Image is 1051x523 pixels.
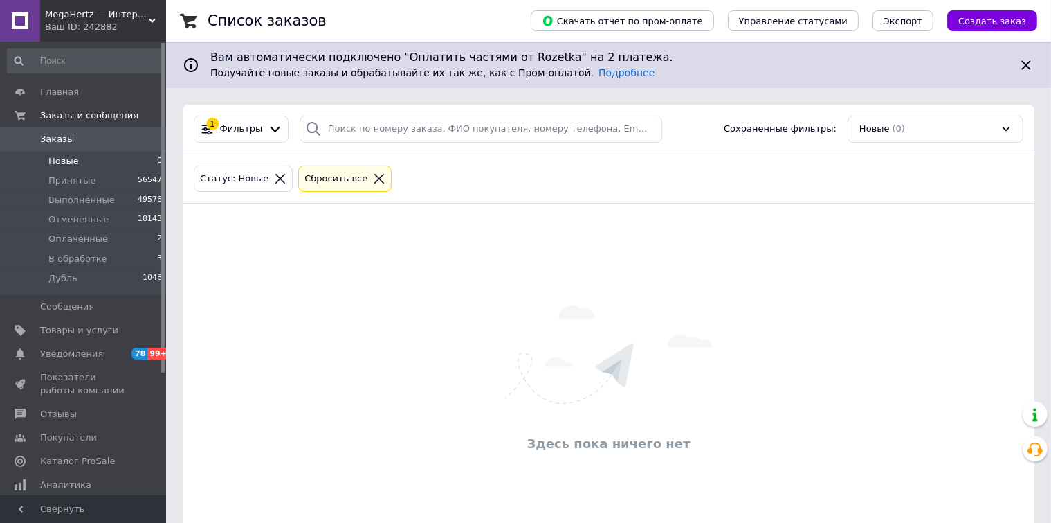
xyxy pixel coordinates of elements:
span: В обработке [48,253,107,265]
span: Заказы [40,133,74,145]
span: Новые [48,155,79,168]
span: Сообщения [40,301,94,313]
span: Аналитика [40,479,91,491]
span: Оплаченные [48,233,108,245]
span: 1048 [143,272,162,285]
span: 78 [131,348,147,360]
div: Ваш ID: 242882 [45,21,166,33]
span: Вам автоматически подключено "Оплатить частями от Rozetka" на 2 платежа. [210,50,1007,66]
span: Выполненные [48,194,115,206]
div: 1 [206,118,219,130]
span: 56547 [138,175,162,187]
span: 2 [157,233,162,245]
span: Показатели работы компании [40,371,128,396]
span: Создать заказ [958,16,1026,26]
span: 0 [157,155,162,168]
h1: Список заказов [208,12,327,29]
div: Сбросить все [302,172,370,186]
input: Поиск по номеру заказа, ФИО покупателя, номеру телефона, Email, номеру накладной [300,116,662,143]
span: Отмененные [48,213,109,226]
span: Получайте новые заказы и обрабатывайте их так же, как с Пром-оплатой. [210,67,655,78]
a: Создать заказ [933,15,1037,26]
span: Фильтры [220,123,263,136]
span: Каталог ProSale [40,455,115,468]
span: Уведомления [40,348,103,360]
span: (0) [893,123,905,134]
button: Экспорт [872,10,933,31]
span: Скачать отчет по пром-оплате [542,15,703,27]
span: Отзывы [40,408,77,420]
span: Новые [859,123,890,136]
span: 99+ [147,348,170,360]
span: Заказы и сообщения [40,109,138,122]
span: Сохраненные фильтры: [724,123,837,136]
span: Принятые [48,175,96,187]
button: Управление статусами [728,10,859,31]
span: 18143 [138,213,162,226]
span: Главная [40,86,79,98]
a: Подробнее [598,67,655,78]
span: 3 [157,253,162,265]
span: Экспорт [884,16,922,26]
span: Покупатели [40,432,97,444]
span: Товары и услуги [40,324,118,337]
div: Статус: Новые [197,172,271,186]
input: Поиск [7,48,163,73]
span: Управление статусами [739,16,848,26]
span: Дубль [48,272,77,285]
span: MegaHertz — Интернет магазин электроники [45,8,149,21]
button: Скачать отчет по пром-оплате [531,10,714,31]
div: Здесь пока ничего нет [190,435,1027,452]
span: 49578 [138,194,162,206]
button: Создать заказ [947,10,1037,31]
